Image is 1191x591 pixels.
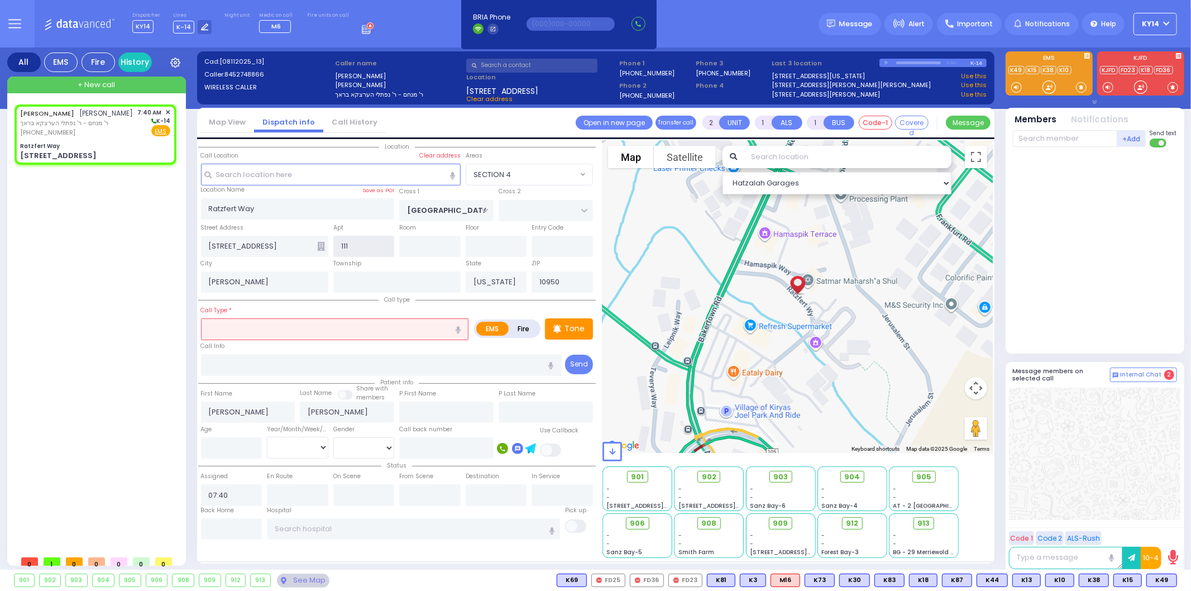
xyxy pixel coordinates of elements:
[1041,66,1056,74] a: K38
[772,80,931,90] a: [STREET_ADDRESS][PERSON_NAME][PERSON_NAME]
[20,118,133,128] span: ר' מנחם - ר' נפתלי הערצקא בראך
[874,574,905,587] div: K83
[1013,368,1110,382] h5: Message members on selected call
[20,109,74,118] a: [PERSON_NAME]
[740,574,766,587] div: BLS
[1012,574,1041,587] div: BLS
[635,578,640,583] img: red-radio-icon.svg
[619,69,675,77] label: [PHONE_NUMBER]
[133,557,150,566] span: 0
[466,164,577,184] span: SECTION 4
[1117,130,1146,147] button: +Add
[1146,574,1177,587] div: K49
[1026,66,1040,74] a: K15
[66,557,83,566] span: 0
[607,485,610,493] span: -
[224,12,250,19] label: Night unit
[591,574,625,587] div: FD25
[678,493,682,502] span: -
[40,574,61,587] div: 902
[473,169,511,180] span: SECTION 4
[540,426,578,435] label: Use Callback
[605,439,642,453] a: Open this area in Google Maps (opens a new window)
[707,574,735,587] div: K81
[565,506,586,515] label: Pick up
[893,485,897,493] span: -
[333,472,361,481] label: On Scene
[82,53,115,72] div: Fire
[1013,130,1117,147] input: Search member
[1146,574,1177,587] div: BLS
[201,342,225,351] label: Call Info
[532,259,540,268] label: ZIP
[7,53,41,72] div: All
[678,548,714,556] span: Smith Farm
[783,259,812,301] div: MOSHE AVRUM FISHER
[839,574,870,587] div: BLS
[908,19,925,29] span: Alert
[702,471,716,483] span: 902
[576,116,653,130] a: Open in new page
[1113,373,1118,378] img: comment-alt.png
[740,574,766,587] div: K3
[1006,55,1093,63] label: EMS
[204,70,332,79] label: Caller:
[970,59,987,67] div: K-14
[201,223,244,232] label: Street Address
[607,502,712,510] span: [STREET_ADDRESS][PERSON_NAME]
[619,91,675,99] label: [PHONE_NUMBER]
[1141,547,1161,569] button: 10-4
[399,425,452,434] label: Call back number
[1045,574,1074,587] div: BLS
[323,117,386,127] a: Call History
[204,83,332,92] label: WIRELESS CALLER
[772,116,802,130] button: ALS
[630,518,645,529] span: 906
[773,471,788,483] span: 903
[827,20,835,28] img: message.svg
[1133,13,1177,35] button: KY14
[146,574,168,587] div: 906
[1079,574,1109,587] div: BLS
[1150,129,1177,137] span: Send text
[893,493,897,502] span: -
[399,223,416,232] label: Room
[701,518,716,529] span: 908
[619,59,692,68] span: Phone 1
[271,22,281,31] span: M6
[375,378,419,387] span: Patient info
[118,53,152,72] a: History
[773,518,788,529] span: 909
[909,574,938,587] div: BLS
[476,322,509,336] label: EMS
[821,485,825,493] span: -
[251,574,270,587] div: 913
[20,142,60,150] div: Ratzfert Way
[88,557,105,566] span: 0
[155,127,167,136] u: EMS
[224,70,264,79] span: 8452748866
[201,472,228,481] label: Assigned
[654,146,716,168] button: Show satellite imagery
[1101,19,1116,29] span: Help
[942,574,972,587] div: BLS
[1008,66,1025,74] a: K49
[78,79,115,90] span: + New call
[557,574,587,587] div: BLS
[605,439,642,453] img: Google
[333,259,361,268] label: Township
[772,72,865,81] a: [STREET_ADDRESS][US_STATE]
[466,85,538,94] span: [STREET_ADDRESS]
[696,69,751,77] label: [PHONE_NUMBER]
[466,223,479,232] label: Floor
[678,502,784,510] span: [STREET_ADDRESS][PERSON_NAME]
[138,108,162,117] span: 7:40 AM
[15,574,34,587] div: 901
[696,59,768,68] span: Phone 3
[750,548,855,556] span: [STREET_ADDRESS][PERSON_NAME]
[1015,113,1057,126] button: Members
[277,574,329,588] div: See map
[333,223,343,232] label: Apt
[508,322,539,336] label: Fire
[132,20,154,33] span: KY14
